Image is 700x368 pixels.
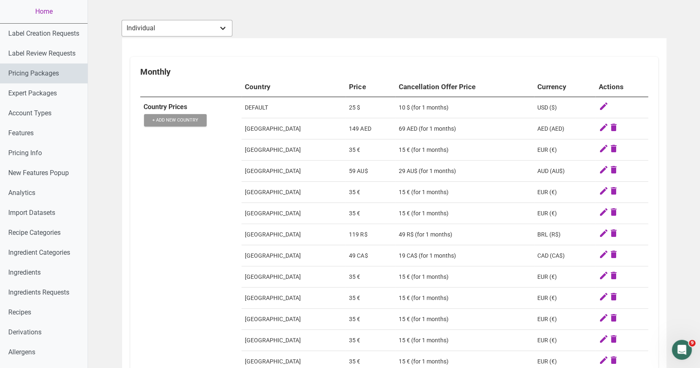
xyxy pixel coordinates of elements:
td: [GEOGRAPHIC_DATA] [241,182,346,203]
td: 15 € (for 1 months) [395,288,534,309]
td: AUD (AU$) [534,161,595,182]
td: [GEOGRAPHIC_DATA] [241,266,346,288]
td: EUR (€) [534,288,595,309]
button: + Add New Country [144,114,207,127]
th: Currency [534,77,595,97]
td: USD ($) [534,97,595,118]
td: 49 CA$ [346,245,395,266]
th: Country [241,77,346,97]
td: 15 € (for 1 months) [395,182,534,203]
td: 15 € (for 1 months) [395,309,534,330]
td: 35 € [346,288,395,309]
td: EUR (€) [534,203,595,224]
th: Price [346,77,395,97]
td: AED (AED) [534,118,595,139]
td: 29 AU$ (for 1 months) [395,161,534,182]
td: EUR (€) [534,309,595,330]
div: Monthly [140,67,648,77]
th: Cancellation Offer Price [395,77,534,97]
td: 149 AED [346,118,395,139]
td: BRL (R$) [534,224,595,245]
td: [GEOGRAPHIC_DATA] [241,288,346,309]
iframe: Intercom live chat [672,340,692,360]
span: 9 [689,340,695,346]
td: 69 AED (for 1 months) [395,118,534,139]
td: EUR (€) [534,139,595,161]
td: 15 € (for 1 months) [395,330,534,351]
td: EUR (€) [534,266,595,288]
td: EUR (€) [534,182,595,203]
td: [GEOGRAPHIC_DATA] [241,203,346,224]
td: [GEOGRAPHIC_DATA] [241,330,346,351]
td: [GEOGRAPHIC_DATA] [241,118,346,139]
td: [GEOGRAPHIC_DATA] [241,139,346,161]
td: 15 € (for 1 months) [395,203,534,224]
td: 35 € [346,139,395,161]
td: 35 € [346,330,395,351]
td: [GEOGRAPHIC_DATA] [241,245,346,266]
th: Actions [595,77,648,97]
td: [GEOGRAPHIC_DATA] [241,161,346,182]
td: 35 € [346,203,395,224]
td: EUR (€) [534,330,595,351]
td: [GEOGRAPHIC_DATA] [241,224,346,245]
td: 59 AU$ [346,161,395,182]
td: 15 € (for 1 months) [395,266,534,288]
td: 35 € [346,309,395,330]
td: 35 € [346,182,395,203]
td: 49 R$ (for 1 months) [395,224,534,245]
td: 35 € [346,266,395,288]
td: 19 CA$ (for 1 months) [395,245,534,266]
td: 10 $ (for 1 months) [395,97,534,118]
td: CAD (CA$) [534,245,595,266]
td: 119 R$ [346,224,395,245]
td: 25 $ [346,97,395,118]
td: DEFAULT [241,97,346,118]
td: [GEOGRAPHIC_DATA] [241,309,346,330]
td: 15 € (for 1 months) [395,139,534,161]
